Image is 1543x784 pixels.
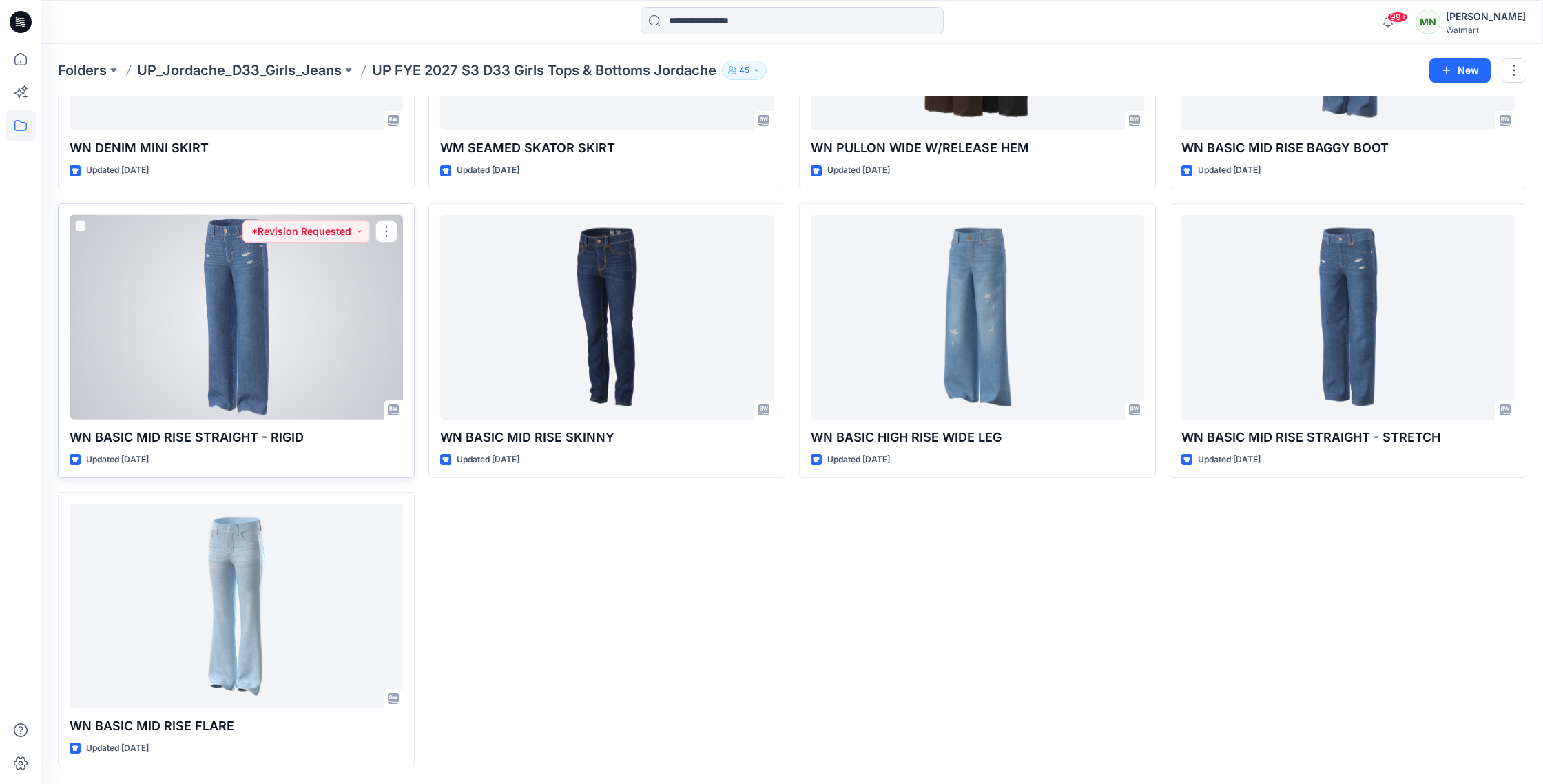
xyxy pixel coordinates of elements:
[827,163,890,178] p: Updated [DATE]
[1416,10,1440,34] div: MN
[70,215,403,420] a: WN BASIC MID RISE STRAIGHT - RIGID
[86,163,149,178] p: Updated [DATE]
[1198,163,1261,178] p: Updated [DATE]
[811,138,1144,158] p: WN PULLON WIDE W/RELEASE HEM
[1181,215,1515,420] a: WN BASIC MID RISE STRAIGHT - STRETCH
[86,741,149,756] p: Updated [DATE]
[1181,138,1515,158] p: WN BASIC MID RISE BAGGY BOOT
[1181,428,1515,447] p: WN BASIC MID RISE STRAIGHT - STRETCH
[440,138,774,158] p: WM SEAMED SKATOR SKIRT
[1429,58,1491,83] button: New
[440,428,774,447] p: WN BASIC MID RISE SKINNY
[440,215,774,420] a: WN BASIC MID RISE SKINNY
[827,453,890,467] p: Updated [DATE]
[372,61,716,80] p: UP FYE 2027 S3 D33 Girls Tops & Bottoms Jordache
[70,504,403,708] a: WN BASIC MID RISE FLARE
[1387,12,1408,23] span: 99+
[722,61,767,80] button: 45
[811,428,1144,447] p: WN BASIC HIGH RISE WIDE LEG
[86,453,149,467] p: Updated [DATE]
[457,453,519,467] p: Updated [DATE]
[739,63,749,78] p: 45
[70,428,403,447] p: WN BASIC MID RISE STRAIGHT - RIGID
[457,163,519,178] p: Updated [DATE]
[811,215,1144,420] a: WN BASIC HIGH RISE WIDE LEG
[1446,25,1526,35] div: Walmart
[70,716,403,736] p: WN BASIC MID RISE FLARE
[1198,453,1261,467] p: Updated [DATE]
[58,61,107,80] a: Folders
[1446,8,1526,25] div: [PERSON_NAME]
[70,138,403,158] p: WN DENIM MINI SKIRT
[137,61,342,80] a: UP_Jordache_D33_Girls_Jeans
